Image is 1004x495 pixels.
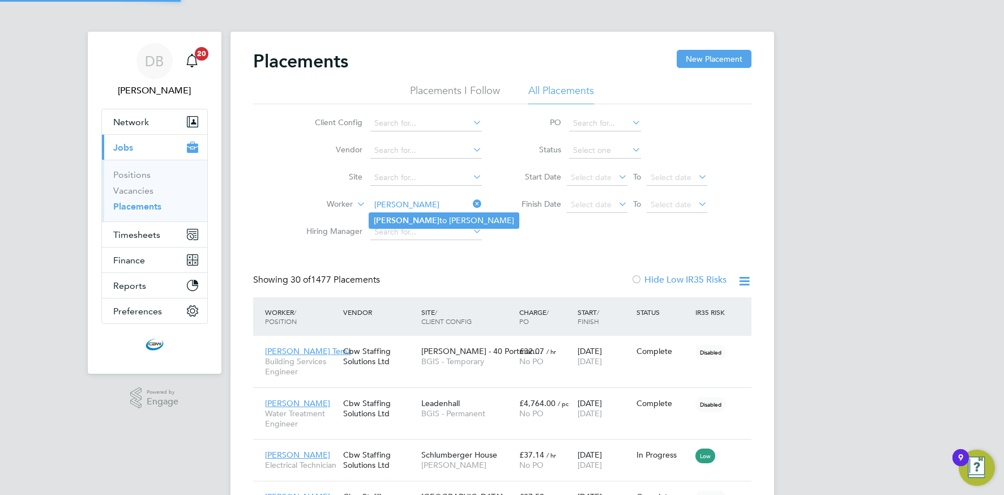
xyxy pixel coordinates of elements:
[102,222,207,247] button: Timesheets
[297,117,362,127] label: Client Config
[510,117,561,127] label: PO
[102,247,207,272] button: Finance
[421,308,472,326] span: / Client Config
[410,84,500,104] li: Placements I Follow
[262,392,751,402] a: [PERSON_NAME]Water Treatment EngineerCbw Staffing Solutions LtdLeadenhallBGIS - Permanent£4,764.0...
[519,398,556,408] span: £4,764.00
[651,172,691,182] span: Select date
[636,346,690,356] div: Complete
[510,144,561,155] label: Status
[262,340,751,349] a: [PERSON_NAME] TemaBuilding Services EngineerCbw Staffing Solutions Ltd[PERSON_NAME] - 40 Portman…...
[510,199,561,209] label: Finish Date
[113,306,162,317] span: Preferences
[265,308,297,326] span: / Position
[101,84,208,97] span: Daniel Barber
[297,144,362,155] label: Vendor
[510,172,561,182] label: Start Date
[634,302,693,322] div: Status
[195,47,208,61] span: 20
[147,387,178,397] span: Powered by
[528,84,594,104] li: All Placements
[297,226,362,236] label: Hiring Manager
[181,43,203,79] a: 20
[262,443,751,453] a: [PERSON_NAME]Electrical TechnicianCbw Staffing Solutions LtdSchlumberger House[PERSON_NAME]£37.14...
[147,397,178,407] span: Engage
[253,274,382,286] div: Showing
[340,302,418,322] div: Vendor
[421,460,514,470] span: [PERSON_NAME]
[290,274,380,285] span: 1477 Placements
[102,109,207,134] button: Network
[575,340,634,372] div: [DATE]
[695,397,726,412] span: Disabled
[546,451,556,459] span: / hr
[265,346,351,356] span: [PERSON_NAME] Tema
[101,43,208,97] a: DB[PERSON_NAME]
[578,460,602,470] span: [DATE]
[959,450,995,486] button: Open Resource Center, 9 new notifications
[421,398,460,408] span: Leadenhall
[677,50,751,68] button: New Placement
[290,274,311,285] span: 30 of
[631,274,727,285] label: Hide Low IR35 Risks
[88,32,221,374] nav: Main navigation
[519,356,544,366] span: No PO
[102,273,207,298] button: Reports
[575,444,634,476] div: [DATE]
[519,450,544,460] span: £37.14
[340,444,418,476] div: Cbw Staffing Solutions Ltd
[571,172,612,182] span: Select date
[102,298,207,323] button: Preferences
[575,392,634,424] div: [DATE]
[340,340,418,372] div: Cbw Staffing Solutions Ltd
[578,308,599,326] span: / Finish
[113,185,153,196] a: Vacancies
[374,216,439,225] b: [PERSON_NAME]
[421,408,514,419] span: BGIS - Permanent
[630,169,644,184] span: To
[262,302,340,331] div: Worker
[113,255,145,266] span: Finance
[519,346,544,356] span: £32.07
[253,50,348,72] h2: Placements
[113,142,133,153] span: Jobs
[421,450,497,460] span: Schlumberger House
[113,280,146,291] span: Reports
[370,224,482,240] input: Search for...
[578,408,602,419] span: [DATE]
[265,408,337,429] span: Water Treatment Engineer
[288,199,353,210] label: Worker
[636,398,690,408] div: Complete
[370,143,482,159] input: Search for...
[130,387,178,409] a: Powered byEngage
[297,172,362,182] label: Site
[695,449,715,463] span: Low
[113,117,149,127] span: Network
[146,335,164,353] img: cbwstaffingsolutions-logo-retina.png
[546,347,556,356] span: / hr
[370,116,482,131] input: Search for...
[630,197,644,211] span: To
[101,335,208,353] a: Go to home page
[569,116,641,131] input: Search for...
[370,197,482,213] input: Search for...
[695,345,726,360] span: Disabled
[693,302,732,322] div: IR35 Risk
[519,308,549,326] span: / PO
[651,199,691,210] span: Select date
[558,399,569,408] span: / pc
[571,199,612,210] span: Select date
[519,408,544,419] span: No PO
[265,450,330,460] span: [PERSON_NAME]
[369,213,519,228] li: to [PERSON_NAME]
[265,460,337,470] span: Electrical Technician
[421,356,514,366] span: BGIS - Temporary
[340,392,418,424] div: Cbw Staffing Solutions Ltd
[265,398,330,408] span: [PERSON_NAME]
[418,302,516,331] div: Site
[102,135,207,160] button: Jobs
[636,450,690,460] div: In Progress
[578,356,602,366] span: [DATE]
[262,485,751,495] a: [PERSON_NAME]Electrical EngineerCbw Staffing Solutions Ltd[GEOGRAPHIC_DATA]Combined Technical Sol...
[102,160,207,221] div: Jobs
